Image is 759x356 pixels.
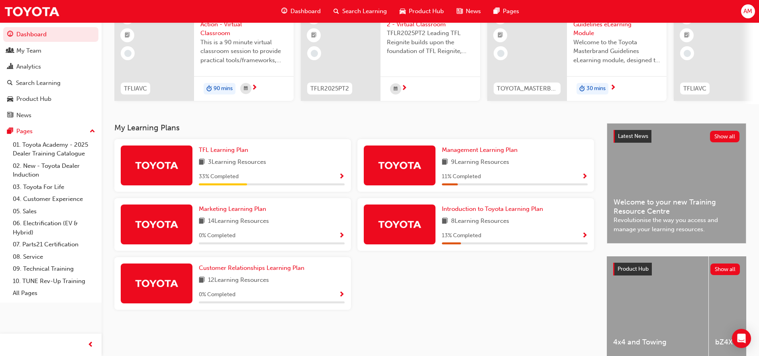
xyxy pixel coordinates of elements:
span: Management Learning Plan [442,146,518,153]
span: 12 Learning Resources [208,275,269,285]
button: Show Progress [339,231,345,241]
span: people-icon [7,47,13,55]
span: TFLR2025PT2 Leading TFL Reignite builds upon the foundation of TFL Reignite, reaffirming our comm... [387,29,474,56]
span: prev-icon [88,340,94,350]
span: learningRecordVerb_NONE-icon [497,50,504,57]
span: 90 mins [214,84,233,93]
span: Show Progress [339,173,345,181]
div: My Team [16,46,41,55]
span: 14 Learning Resources [208,216,269,226]
a: 07. Parts21 Certification [10,238,98,251]
img: Trak [378,158,422,172]
a: 01. Toyota Academy - 2025 Dealer Training Catalogue [10,139,98,160]
span: Show Progress [339,232,345,240]
a: My Team [3,43,98,58]
span: Show Progress [339,291,345,299]
span: This is a 90 minute virtual classroom session to provide practical tools/frameworks, behaviours a... [200,38,287,65]
span: book-icon [199,157,205,167]
span: learningRecordVerb_NONE-icon [311,50,318,57]
span: Search Learning [342,7,387,16]
a: 09. Technical Training [10,263,98,275]
button: DashboardMy TeamAnalyticsSearch LearningProduct HubNews [3,26,98,124]
span: TFLR2025PT2 [310,84,349,93]
button: AM [741,4,755,18]
span: duration-icon [579,84,585,94]
img: Trak [135,276,178,290]
a: 4x4 and Towing [607,256,708,356]
span: 9 Learning Resources [451,157,509,167]
span: Latest News [618,133,648,140]
a: Analytics [3,59,98,74]
span: calendar-icon [244,84,248,94]
img: Trak [135,217,178,231]
span: learningRecordVerb_NONE-icon [684,50,691,57]
span: TOYOTA_MASTERBRAND_EL [497,84,557,93]
span: next-icon [610,85,616,92]
a: 05. Sales [10,205,98,218]
span: 0 % Completed [199,231,235,240]
span: guage-icon [281,6,287,16]
span: book-icon [442,216,448,226]
a: Latest NewsShow allWelcome to your new Training Resource CentreRevolutionise the way you access a... [607,123,746,244]
button: Show all [710,131,740,142]
span: 3 Learning Resources [208,157,266,167]
a: Product Hub [3,92,98,106]
span: Customer Relationships Learning Plan [199,264,304,271]
span: pages-icon [494,6,500,16]
span: booktick-icon [125,30,130,41]
h3: My Learning Plans [114,123,594,132]
span: news-icon [457,6,463,16]
span: news-icon [7,112,13,119]
a: All Pages [10,287,98,299]
span: pages-icon [7,128,13,135]
button: Show Progress [582,172,588,182]
span: chart-icon [7,63,13,71]
span: Introduction to Toyota Learning Plan [442,205,543,212]
span: Toyota For Life In Action - Virtual Classroom [200,11,287,38]
span: Show Progress [582,232,588,240]
span: guage-icon [7,31,13,38]
span: Welcome to your new Training Resource Centre [614,198,739,216]
a: news-iconNews [450,3,487,20]
span: 30 mins [586,84,606,93]
button: Show Progress [339,172,345,182]
img: Trak [378,217,422,231]
span: calendar-icon [394,84,398,94]
span: Product Hub [409,7,444,16]
button: Show Progress [339,290,345,300]
span: book-icon [199,216,205,226]
a: Marketing Learning Plan [199,205,269,214]
span: 4x4 and Towing [613,338,702,347]
span: book-icon [199,275,205,285]
a: 0TFLIAVCToyota For Life In Action - Virtual ClassroomThis is a 90 minute virtual classroom sessio... [114,4,294,101]
span: 0 % Completed [199,290,235,299]
span: book-icon [442,157,448,167]
span: Toyota Masterbrand Guidelines eLearning Module [573,11,660,38]
span: Welcome to the Toyota Masterbrand Guidelines eLearning module, designed to enhance your knowledge... [573,38,660,65]
span: Product Hub [618,266,649,272]
span: duration-icon [206,84,212,94]
div: Analytics [16,62,41,71]
a: 04. Customer Experience [10,193,98,205]
a: pages-iconPages [487,3,526,20]
a: Management Learning Plan [442,146,521,155]
span: 33 % Completed [199,172,239,181]
a: 08. Service [10,251,98,263]
span: Revolutionise the way you access and manage your learning resources. [614,216,739,234]
span: booktick-icon [498,30,503,41]
a: guage-iconDashboard [275,3,327,20]
div: Open Intercom Messenger [732,329,751,348]
button: Pages [3,124,98,139]
a: car-iconProduct Hub [393,3,450,20]
span: Dashboard [290,7,321,16]
span: Pages [503,7,519,16]
a: 0TOYOTA_MASTERBRAND_ELToyota Masterbrand Guidelines eLearning ModuleWelcome to the Toyota Masterb... [487,4,667,101]
a: News [3,108,98,123]
span: next-icon [251,85,257,92]
button: Show all [710,264,740,275]
div: Pages [16,127,33,136]
span: search-icon [7,80,13,87]
span: 11 % Completed [442,172,481,181]
span: TFLIAVC [683,84,706,93]
span: Show Progress [582,173,588,181]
